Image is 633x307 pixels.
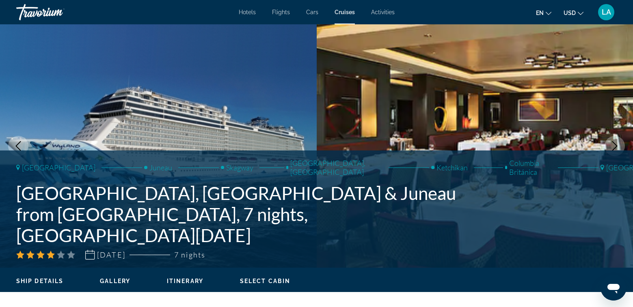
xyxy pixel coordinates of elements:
[596,4,617,21] button: User Menu
[226,163,253,172] span: Skagway
[290,159,382,176] span: [GEOGRAPHIC_DATA], [GEOGRAPHIC_DATA]
[564,7,583,19] button: Change currency
[100,277,130,285] button: Gallery
[240,277,290,285] button: Select Cabin
[536,7,551,19] button: Change language
[564,10,576,16] span: USD
[436,163,468,172] span: Ketchikan
[335,9,355,15] a: Cruises
[509,159,552,176] span: Columbia Británica
[174,250,205,259] span: 7 nights
[602,8,611,16] span: LA
[272,9,290,15] a: Flights
[371,9,395,15] a: Activities
[16,182,487,246] h1: [GEOGRAPHIC_DATA], [GEOGRAPHIC_DATA] & Juneau from [GEOGRAPHIC_DATA], 7 nights, [GEOGRAPHIC_DATA]...
[22,163,95,172] span: [GEOGRAPHIC_DATA]
[16,277,63,285] button: Ship Details
[601,275,627,301] iframe: Button to launch messaging window
[97,250,125,259] span: [DATE]
[306,9,318,15] a: Cars
[536,10,544,16] span: en
[16,2,97,23] a: Travorium
[8,136,28,156] button: Previous image
[605,136,625,156] button: Next image
[149,163,172,172] span: Juneau
[239,9,256,15] a: Hotels
[167,277,203,285] button: Itinerary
